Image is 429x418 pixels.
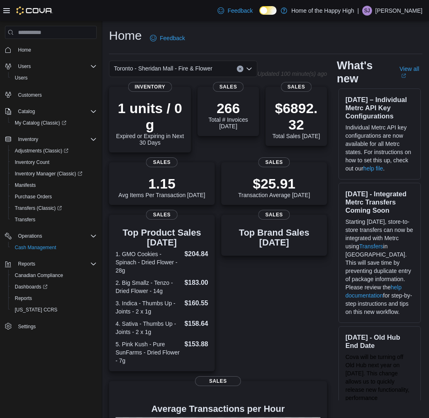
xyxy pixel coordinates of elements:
[116,299,181,316] dt: 3. Indica - Thumbs Up - Joints - 2 x 1g
[11,215,97,225] span: Transfers
[8,157,100,168] button: Inventory Count
[8,72,100,84] button: Users
[15,322,39,332] a: Settings
[15,307,57,313] span: [US_STATE] CCRS
[15,284,48,290] span: Dashboards
[15,61,97,71] span: Users
[147,30,188,46] a: Feedback
[116,250,181,275] dt: 1. GMO Cookies - Spinach - Dried Flower - 28g
[184,298,208,308] dd: $160.55
[109,27,142,44] h1: Home
[146,157,177,167] span: Sales
[18,261,35,267] span: Reports
[160,34,185,42] span: Feedback
[2,230,100,242] button: Operations
[337,59,390,85] h2: What's new
[116,100,184,146] div: Expired or Expiring in Next 30 Days
[8,281,100,293] a: Dashboards
[399,66,422,79] a: View allExternal link
[258,210,290,220] span: Sales
[116,320,181,336] dt: 4. Sativa - Thumbs Up - Joints - 2 x 1g
[15,244,56,251] span: Cash Management
[272,100,320,133] p: $6892.32
[401,73,406,78] svg: External link
[2,106,100,117] button: Catalog
[11,243,97,252] span: Cash Management
[364,6,370,16] span: SJ
[184,339,208,349] dd: $153.88
[15,134,41,144] button: Inventory
[116,404,320,414] h4: Average Transactions per Hour
[116,279,181,295] dt: 2. Big Smallz - Tenzo - Dried Flower - 14g
[8,242,100,253] button: Cash Management
[2,134,100,145] button: Inventory
[8,191,100,202] button: Purchase Orders
[345,333,414,350] h3: [DATE] - Old Hub End Date
[15,231,97,241] span: Operations
[227,7,252,15] span: Feedback
[18,233,42,239] span: Operations
[18,108,35,115] span: Catalog
[116,340,181,365] dt: 5. Pink Kush - Pure SunFarms - Dried Flower - 7g
[11,243,59,252] a: Cash Management
[15,75,27,81] span: Users
[11,118,70,128] a: My Catalog (Classic)
[345,284,402,299] a: help documentation
[214,2,256,19] a: Feedback
[15,193,52,200] span: Purchase Orders
[204,100,252,116] p: 266
[15,148,68,154] span: Adjustments (Classic)
[15,107,38,116] button: Catalog
[15,107,97,116] span: Catalog
[11,203,65,213] a: Transfers (Classic)
[184,278,208,288] dd: $183.00
[11,118,97,128] span: My Catalog (Classic)
[11,282,97,292] span: Dashboards
[291,6,354,16] p: Home of the Happy High
[11,180,39,190] a: Manifests
[18,92,42,98] span: Customers
[345,218,414,316] p: Starting [DATE], store-to-store transfers can now be integrated with Metrc using in [GEOGRAPHIC_D...
[11,293,97,303] span: Reports
[11,270,97,280] span: Canadian Compliance
[146,210,177,220] span: Sales
[2,320,100,332] button: Settings
[11,215,39,225] a: Transfers
[11,157,97,167] span: Inventory Count
[8,293,100,304] button: Reports
[15,216,35,223] span: Transfers
[184,249,208,259] dd: $204.84
[15,231,45,241] button: Operations
[15,182,36,189] span: Manifests
[345,95,414,120] h3: [DATE] – Individual Metrc API Key Configurations
[118,175,205,192] p: 1.15
[15,134,97,144] span: Inventory
[128,82,172,92] span: Inventory
[15,89,97,100] span: Customers
[8,168,100,179] a: Inventory Manager (Classic)
[8,270,100,281] button: Canadian Compliance
[8,214,100,225] button: Transfers
[11,169,97,179] span: Inventory Manager (Classic)
[15,321,97,332] span: Settings
[15,120,66,126] span: My Catalog (Classic)
[11,169,86,179] a: Inventory Manager (Classic)
[281,82,312,92] span: Sales
[8,117,100,129] a: My Catalog (Classic)
[15,259,97,269] span: Reports
[259,6,277,15] input: Dark Mode
[11,305,97,315] span: Washington CCRS
[11,305,61,315] a: [US_STATE] CCRS
[15,272,63,279] span: Canadian Compliance
[11,73,97,83] span: Users
[16,7,53,15] img: Cova
[114,64,212,73] span: Toronto - Sheridan Mall - Fire & Flower
[11,282,51,292] a: Dashboards
[238,175,310,198] div: Transaction Average [DATE]
[15,90,45,100] a: Customers
[11,203,97,213] span: Transfers (Classic)
[357,6,359,16] p: |
[116,100,184,133] p: 1 units / 0 g
[8,304,100,316] button: [US_STATE] CCRS
[15,205,62,211] span: Transfers (Classic)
